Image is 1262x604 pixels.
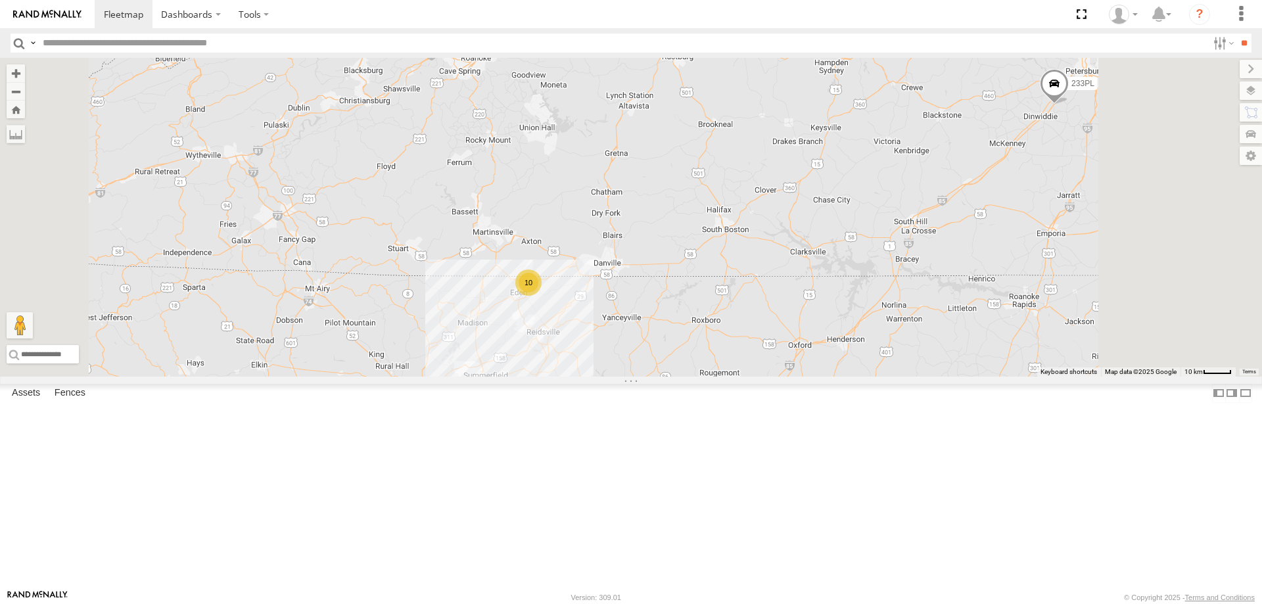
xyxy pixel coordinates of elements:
label: Search Filter Options [1208,34,1236,53]
button: Zoom Home [7,101,25,118]
label: Fences [48,384,92,402]
div: Zack Abernathy [1104,5,1142,24]
label: Search Query [28,34,38,53]
button: Drag Pegman onto the map to open Street View [7,312,33,338]
label: Dock Summary Table to the Left [1212,384,1225,403]
button: Zoom in [7,64,25,82]
label: Map Settings [1240,147,1262,165]
button: Map Scale: 10 km per 40 pixels [1180,367,1236,377]
div: © Copyright 2025 - [1124,593,1255,601]
img: rand-logo.svg [13,10,82,19]
span: 233PL [1071,78,1094,87]
button: Zoom out [7,82,25,101]
div: 10 [515,269,542,296]
span: Map data ©2025 Google [1105,368,1177,375]
a: Terms (opens in new tab) [1242,369,1256,375]
label: Hide Summary Table [1239,384,1252,403]
i: ? [1189,4,1210,25]
div: Version: 309.01 [571,593,621,601]
label: Assets [5,384,47,402]
span: 10 km [1184,368,1203,375]
button: Keyboard shortcuts [1040,367,1097,377]
a: Terms and Conditions [1185,593,1255,601]
a: Visit our Website [7,591,68,604]
label: Measure [7,125,25,143]
label: Dock Summary Table to the Right [1225,384,1238,403]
